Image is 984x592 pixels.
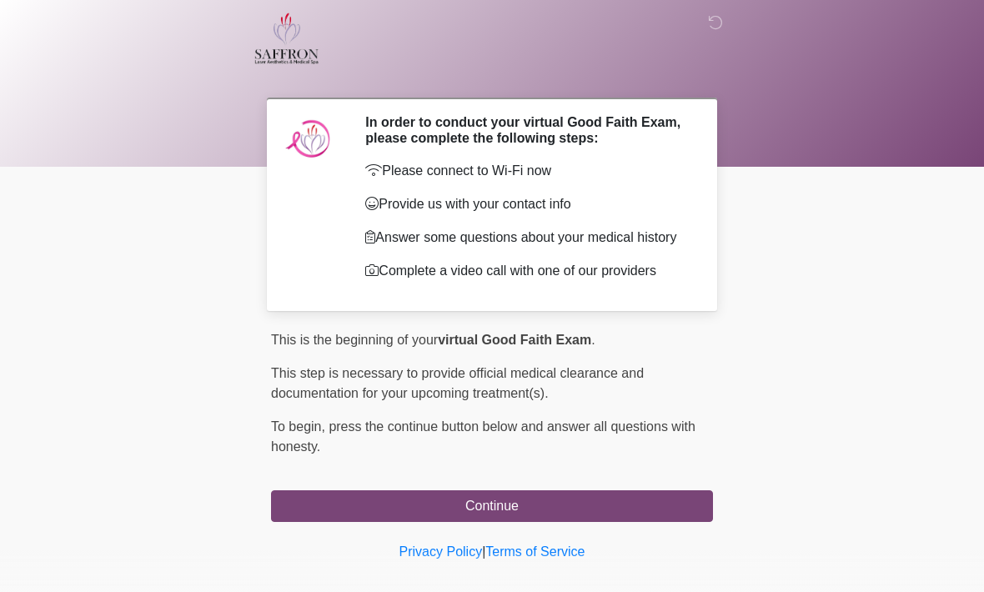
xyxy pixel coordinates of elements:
a: Privacy Policy [399,544,483,559]
span: This step is necessary to provide official medical clearance and documentation for your upcoming ... [271,366,644,400]
p: Please connect to Wi-Fi now [365,161,688,181]
p: Answer some questions about your medical history [365,228,688,248]
p: Complete a video call with one of our providers [365,261,688,281]
strong: virtual Good Faith Exam [438,333,591,347]
a: | [482,544,485,559]
a: Terms of Service [485,544,585,559]
p: Provide us with your contact info [365,194,688,214]
span: . [591,333,595,347]
img: Saffron Laser Aesthetics and Medical Spa Logo [254,13,319,64]
img: Agent Avatar [284,114,334,164]
span: press the continue button below and answer all questions with honesty. [271,419,695,454]
h2: In order to conduct your virtual Good Faith Exam, please complete the following steps: [365,114,688,146]
button: Continue [271,490,713,522]
span: This is the beginning of your [271,333,438,347]
span: To begin, [271,419,329,434]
